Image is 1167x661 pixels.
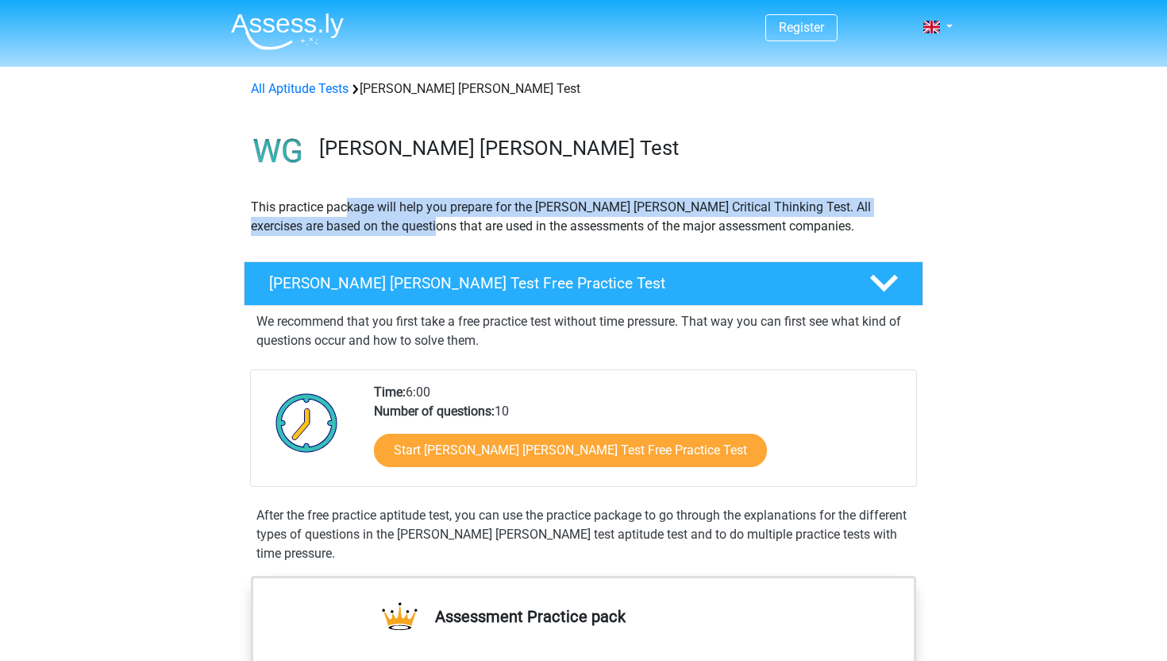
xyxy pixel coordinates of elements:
[251,81,349,96] a: All Aptitude Tests
[256,312,911,350] p: We recommend that you first take a free practice test without time pressure. That way you can fir...
[245,79,922,99] div: [PERSON_NAME] [PERSON_NAME] Test
[374,404,495,419] b: Number of questions:
[374,434,767,467] a: Start [PERSON_NAME] [PERSON_NAME] Test Free Practice Test
[269,274,844,292] h4: [PERSON_NAME] [PERSON_NAME] Test Free Practice Test
[231,13,344,50] img: Assessly
[267,383,347,462] img: Clock
[245,118,312,185] img: watson glaser test
[319,136,911,160] h3: [PERSON_NAME] [PERSON_NAME] Test
[374,385,406,400] b: Time:
[237,261,930,306] a: [PERSON_NAME] [PERSON_NAME] Test Free Practice Test
[362,383,915,486] div: 6:00 10
[779,20,824,35] a: Register
[250,506,917,563] div: After the free practice aptitude test, you can use the practice package to go through the explana...
[251,198,916,236] p: This practice package will help you prepare for the [PERSON_NAME] [PERSON_NAME] Critical Thinking...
